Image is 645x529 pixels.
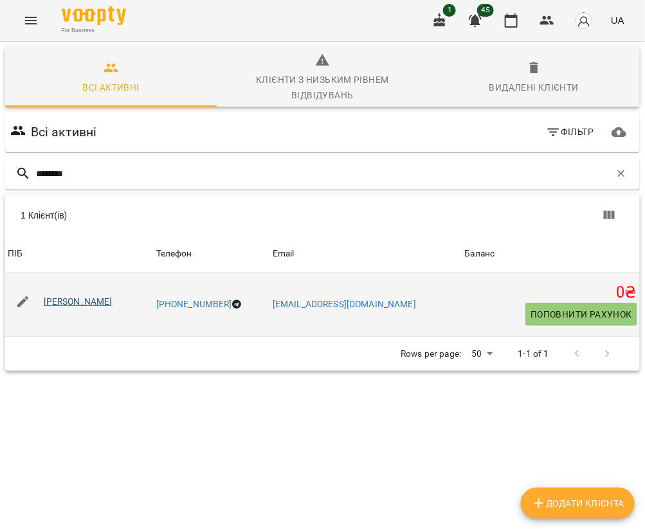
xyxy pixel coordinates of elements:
div: Видалені клієнти [489,80,579,95]
div: Клієнти з низьким рівнем відвідувань [224,72,421,103]
a: [EMAIL_ADDRESS][DOMAIN_NAME] [273,299,416,309]
span: For Business [62,26,126,35]
img: Voopty Logo [62,6,126,25]
span: Поповнити рахунок [531,307,632,322]
span: UA [611,13,624,27]
span: 45 [477,4,494,17]
button: Menu [15,5,46,36]
div: Email [273,246,295,262]
a: [PERSON_NAME] [44,296,113,307]
div: Баланс [465,246,495,262]
p: 1-1 of 1 [518,348,549,361]
div: Sort [156,246,192,262]
span: 1 [443,4,456,17]
div: 1 Клієнт(ів) [21,209,331,222]
span: Email [273,246,460,262]
div: Всі активні [82,80,139,95]
div: 50 [466,345,497,363]
p: Rows per page: [401,348,461,361]
button: UA [606,8,630,32]
button: Вигляд колонок [594,200,624,231]
div: Table Toolbar [5,195,640,236]
div: Телефон [156,246,192,262]
img: avatar_s.png [575,12,593,30]
span: Телефон [156,246,268,262]
h6: Всі активні [31,122,97,142]
button: Фільтр [541,120,599,143]
span: Баланс [465,246,637,262]
h5: 0 ₴ [465,283,637,303]
div: Sort [465,246,495,262]
span: Фільтр [546,124,594,139]
div: Sort [8,246,23,262]
span: ПІБ [8,246,151,262]
div: Sort [273,246,295,262]
a: [PHONE_NUMBER] [156,299,232,309]
button: Поповнити рахунок [525,303,637,326]
div: ПІБ [8,246,23,262]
